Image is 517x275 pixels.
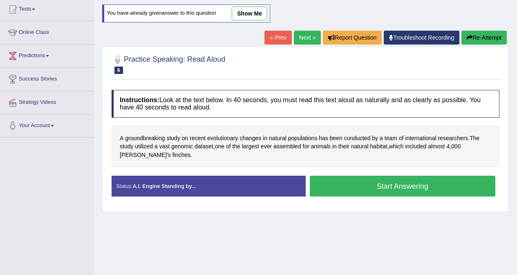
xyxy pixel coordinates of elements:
span: 6 [114,67,123,74]
a: show me [232,7,267,20]
button: Re-Attempt [461,31,507,45]
span: Click to see word definition [370,142,387,151]
span: Click to see word definition [385,134,397,143]
span: Click to see word definition [311,142,331,151]
span: Click to see word definition [405,142,426,151]
strong: A.I. Engine Standing by... [132,183,196,189]
span: Click to see word definition [338,142,349,151]
span: Click to see word definition [190,134,206,143]
span: Click to see word definition [269,134,286,143]
span: Click to see word definition [263,134,267,143]
a: Strategy Videos [0,91,94,112]
span: Click to see word definition [242,142,259,151]
span: Click to see word definition [159,142,170,151]
span: Click to see word definition [135,142,153,151]
span: Click to see word definition [319,134,328,143]
span: Click to see word definition [171,142,193,151]
span: Click to see word definition [372,134,378,143]
div: Status: [112,176,306,197]
span: Click to see word definition [351,142,369,151]
a: Success Stories [0,68,94,88]
span: Click to see word definition [154,142,158,151]
span: Click to see word definition [470,134,479,143]
span: Click to see word definition [273,142,301,151]
span: Click to see word definition [215,142,224,151]
span: Click to see word definition [389,142,404,151]
span: Click to see word definition [261,142,272,151]
span: Click to see word definition [332,142,337,151]
button: Start Answering [310,176,496,197]
span: Click to see word definition [125,134,165,143]
span: Click to see word definition [399,134,404,143]
span: Click to see word definition [303,142,309,151]
a: Predictions [0,45,94,65]
span: Click to see word definition [182,134,188,143]
button: Report Question [323,31,382,45]
span: Click to see word definition [428,142,445,151]
span: Click to see word definition [172,151,190,159]
span: Click to see word definition [344,134,371,143]
h2: Practice Speaking: Read Aloud [112,54,225,74]
span: Click to see word definition [451,142,461,151]
span: Click to see word definition [380,134,383,143]
span: Click to see word definition [330,134,342,143]
span: Click to see word definition [288,134,318,143]
span: Click to see word definition [233,142,240,151]
div: . , , , . [112,126,499,168]
span: Click to see word definition [207,134,238,143]
span: Click to see word definition [195,142,213,151]
a: « Prev [264,31,291,45]
a: Troubleshoot Recording [384,31,459,45]
span: Click to see word definition [446,142,450,151]
h4: Look at the text below. In 40 seconds, you must read this text aloud as naturally and as clearly ... [112,90,499,117]
span: Click to see word definition [120,134,123,143]
span: Click to see word definition [120,151,171,159]
span: Click to see word definition [226,142,231,151]
span: Click to see word definition [438,134,468,143]
a: Your Account [0,114,94,135]
span: Click to see word definition [405,134,436,143]
div: You have already given answer to this question [102,4,270,22]
a: Online Class [0,21,94,42]
span: Click to see word definition [120,142,133,151]
b: Instructions: [120,96,159,103]
a: Next » [294,31,321,45]
span: Click to see word definition [166,134,180,143]
span: Click to see word definition [239,134,261,143]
